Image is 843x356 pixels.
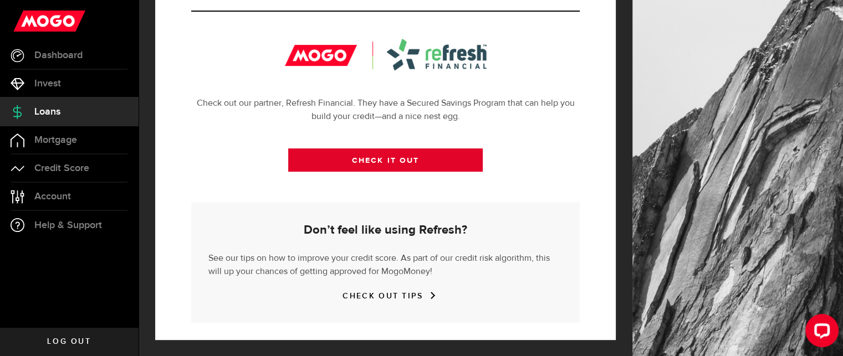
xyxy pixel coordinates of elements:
span: Dashboard [34,50,83,60]
p: Check out our partner, Refresh Financial. They have a Secured Savings Program that can help you b... [191,97,580,123]
h5: Don’t feel like using Refresh? [208,224,563,237]
span: Mortgage [34,135,77,145]
span: Log out [47,338,91,345]
a: CHECK OUT TIPS [343,291,428,301]
span: Account [34,192,71,202]
a: CHECK IT OUT [288,148,483,172]
span: Invest [34,79,61,89]
iframe: LiveChat chat widget [796,309,843,356]
p: See our tips on how to improve your credit score. As part of our credit risk algorithm, this will... [208,249,563,278]
span: Help & Support [34,220,102,230]
span: Loans [34,107,60,117]
span: Credit Score [34,163,89,173]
